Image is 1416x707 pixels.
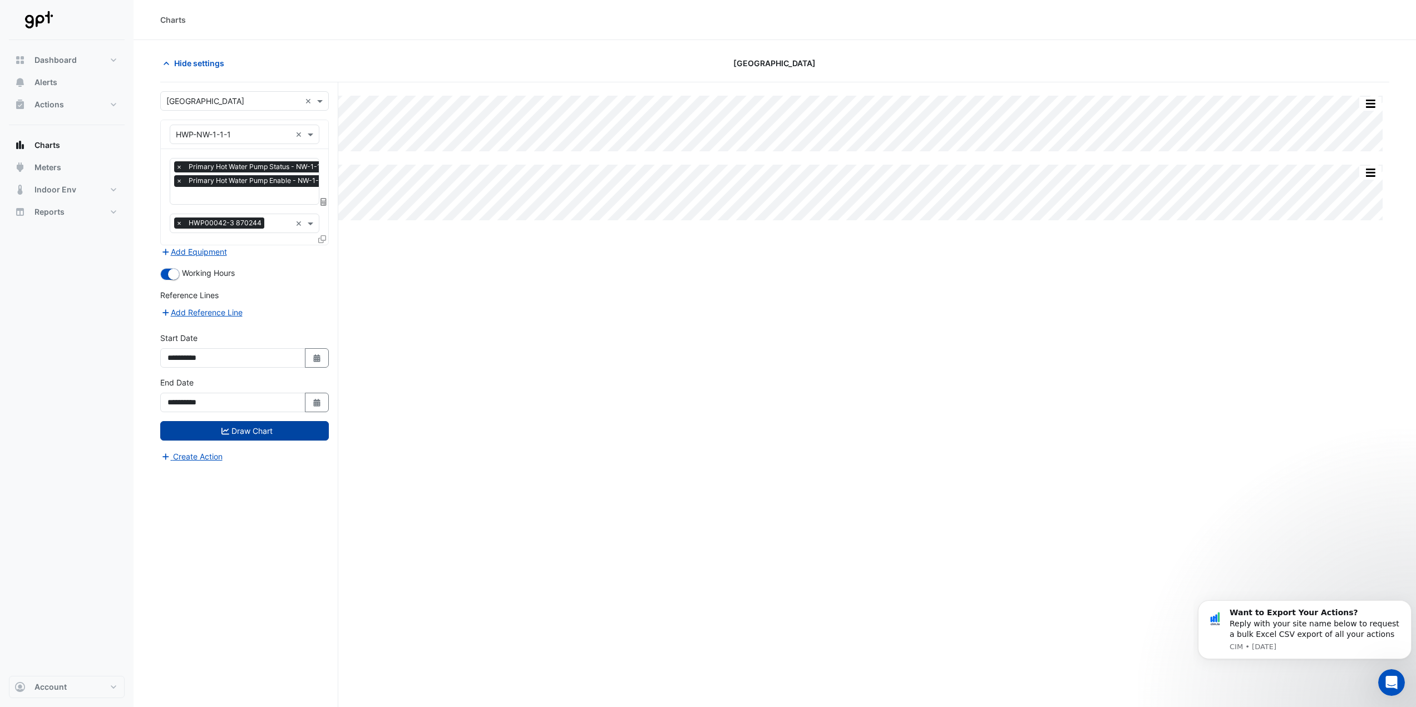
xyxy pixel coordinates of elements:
[9,676,125,698] button: Account
[312,398,322,407] fa-icon: Select Date
[160,421,329,441] button: Draw Chart
[160,14,186,26] div: Charts
[174,217,184,229] span: ×
[160,53,231,73] button: Hide settings
[160,306,243,319] button: Add Reference Line
[1359,97,1382,111] button: More Options
[9,179,125,201] button: Indoor Env
[14,55,26,66] app-icon: Dashboard
[34,77,57,88] span: Alerts
[186,175,405,186] span: Primary Hot Water Pump Enable - NW-1-1 Heating Plant, Plantroom
[174,57,224,69] span: Hide settings
[305,95,314,107] span: Clear
[34,681,67,693] span: Account
[160,332,198,344] label: Start Date
[174,161,184,172] span: ×
[1359,166,1382,180] button: More Options
[14,77,26,88] app-icon: Alerts
[174,175,184,186] span: ×
[14,206,26,217] app-icon: Reports
[14,99,26,110] app-icon: Actions
[312,353,322,363] fa-icon: Select Date
[186,217,264,229] span: HWP00042-3 870244
[13,9,63,31] img: Company Logo
[34,55,77,66] span: Dashboard
[182,268,235,278] span: Working Hours
[34,206,65,217] span: Reports
[9,71,125,93] button: Alerts
[160,245,228,258] button: Add Equipment
[295,128,305,140] span: Clear
[9,156,125,179] button: Meters
[9,93,125,116] button: Actions
[9,201,125,223] button: Reports
[160,289,219,301] label: Reference Lines
[160,450,223,463] button: Create Action
[733,57,816,69] span: [GEOGRAPHIC_DATA]
[34,99,64,110] span: Actions
[9,134,125,156] button: Charts
[295,217,305,229] span: Clear
[34,184,76,195] span: Indoor Env
[186,161,403,172] span: Primary Hot Water Pump Status - NW-1-1 Heating Plant, Plantroom
[14,140,26,151] app-icon: Charts
[319,197,329,206] span: Choose Function
[318,234,326,244] span: Clone Favourites and Tasks from this Equipment to other Equipment
[1378,669,1405,696] iframe: Intercom live chat
[14,184,26,195] app-icon: Indoor Env
[9,49,125,71] button: Dashboard
[160,377,194,388] label: End Date
[34,162,61,173] span: Meters
[1193,584,1416,677] iframe: Intercom notifications message
[34,140,60,151] span: Charts
[14,162,26,173] app-icon: Meters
